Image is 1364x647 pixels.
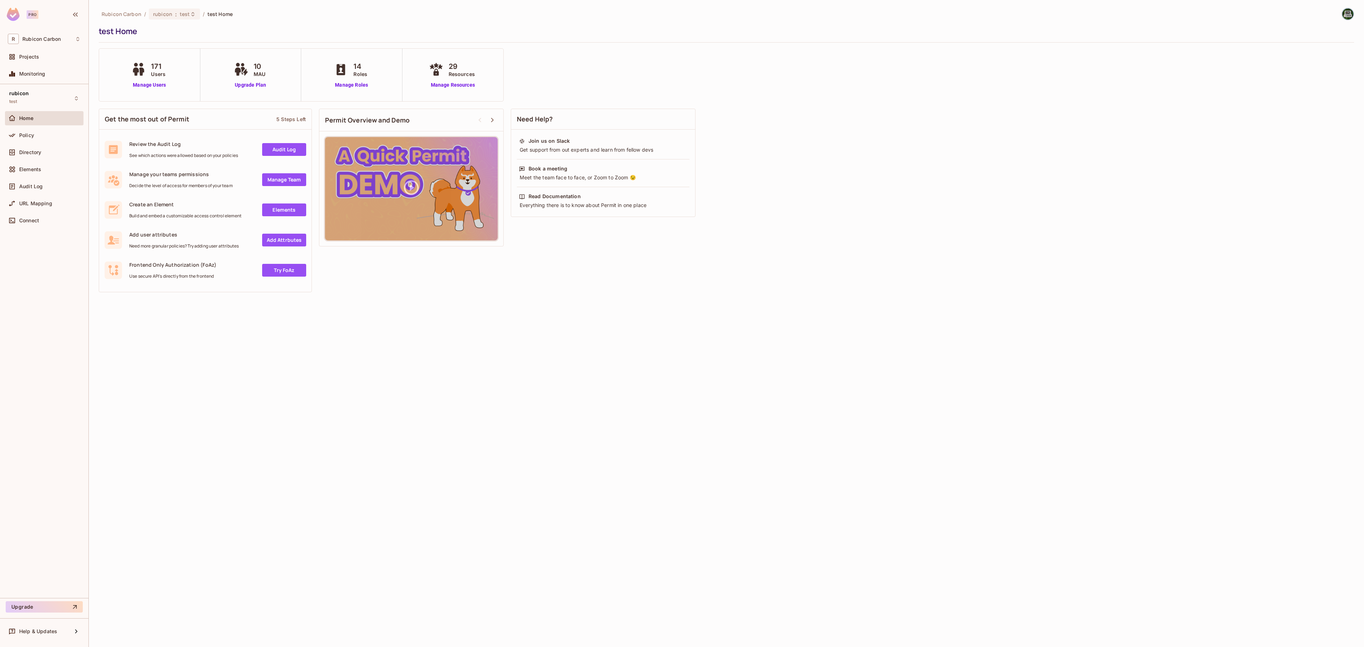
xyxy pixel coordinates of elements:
span: rubicon [9,91,29,96]
span: Directory [19,149,41,155]
span: test [9,99,17,104]
span: test [180,11,190,17]
span: Add user attributes [129,231,239,238]
div: Book a meeting [529,165,567,172]
div: Join us on Slack [529,137,570,145]
span: Home [19,115,34,121]
div: 5 Steps Left [276,116,306,123]
span: rubicon [153,11,172,17]
span: Roles [353,70,367,78]
span: Users [151,70,166,78]
span: Use secure API's directly from the frontend [129,273,216,279]
span: Monitoring [19,71,45,77]
a: Manage Users [130,81,169,89]
span: Resources [449,70,475,78]
span: the active workspace [102,11,141,17]
span: Audit Log [19,184,43,189]
a: Elements [262,203,306,216]
img: Keith Hudson [1342,8,1354,20]
span: URL Mapping [19,201,52,206]
span: Create an Element [129,201,242,208]
a: Manage Team [262,173,306,186]
span: 14 [353,61,367,72]
div: Get support from out experts and learn from fellow devs [519,146,687,153]
span: Review the Audit Log [129,141,238,147]
span: Help & Updates [19,629,57,634]
li: / [203,11,205,17]
span: 29 [449,61,475,72]
a: Upgrade Plan [232,81,269,89]
span: Connect [19,218,39,223]
span: 10 [254,61,265,72]
span: Permit Overview and Demo [325,116,410,125]
span: Need Help? [517,115,553,124]
a: Audit Log [262,143,306,156]
span: Elements [19,167,41,172]
a: Add Attrbutes [262,234,306,246]
div: test Home [99,26,1351,37]
a: Manage Roles [332,81,371,89]
span: test Home [207,11,233,17]
button: Upgrade [6,601,83,613]
span: Decide the level of access for members of your team [129,183,233,189]
span: MAU [254,70,265,78]
span: Workspace: Rubicon Carbon [22,36,61,42]
span: See which actions were allowed based on your policies [129,153,238,158]
span: : [175,11,177,17]
span: Get the most out of Permit [105,115,189,124]
span: Manage your teams permissions [129,171,233,178]
span: Build and embed a customizable access control element [129,213,242,219]
img: SReyMgAAAABJRU5ErkJggg== [7,8,20,21]
div: Everything there is to know about Permit in one place [519,202,687,209]
div: Meet the team face to face, or Zoom to Zoom 😉 [519,174,687,181]
span: Policy [19,132,34,138]
span: 171 [151,61,166,72]
span: Frontend Only Authorization (FoAz) [129,261,216,268]
li: / [144,11,146,17]
div: Read Documentation [529,193,581,200]
span: Projects [19,54,39,60]
span: Need more granular policies? Try adding user attributes [129,243,239,249]
span: R [8,34,19,44]
a: Manage Resources [427,81,478,89]
a: Try FoAz [262,264,306,277]
div: Pro [27,10,38,19]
